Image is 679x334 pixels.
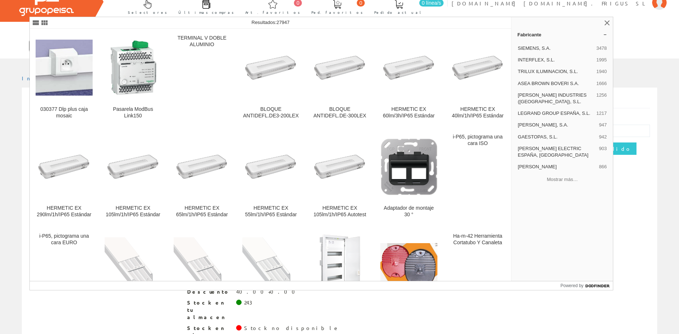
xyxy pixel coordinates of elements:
[187,299,231,321] span: Stock en tu almacen
[449,233,506,246] div: Ha-m-42 Herramienta Cortatubo Y Canaleta
[596,92,607,105] span: 1256
[306,29,374,128] a: BLOQUE ANTIDEFL.DE-300LEX BLOQUE ANTIDEFL.DE-300LEX
[311,9,363,16] span: Ped. favoritos
[518,110,593,117] span: LEGRAND GROUP ESPAÑA, S.L.
[36,106,93,119] div: 030377 Dlp plus caja mosaic
[168,128,237,226] a: HERMETIC EX 65lm/1h/IP65 Estándar HERMETIC EX 65lm/1h/IP65 Estándar
[105,106,162,119] div: Pasarela ModBus Link150
[518,57,593,63] span: INTERFLEX, S.L.
[319,234,360,297] img: Caja distribución material termoplás blanca hasta 42 elem
[596,110,607,117] span: 1217
[242,237,299,294] img: 73 Canal blanco RAL9010 40x60 U41X/U43X
[311,106,368,119] div: BLOQUE ANTIDEFL.DE-300LEX
[599,122,607,128] span: 947
[242,205,299,218] div: HERMETIC EX 55lm/1h/IP65 Estándar
[596,45,607,52] span: 3478
[380,138,437,195] img: Adaptador de montaje 30 °
[36,40,93,96] img: 030377 Dlp plus caja mosaic
[449,134,506,147] div: i-P65, pictograma una cara ISO
[375,29,443,128] a: HERMETIC EX 60lm/3h/IP65 Estándar HERMETIC EX 60lm/3h/IP65 Estándar
[518,145,596,158] span: [PERSON_NAME] ELECTRIC ESPAÑA, [GEOGRAPHIC_DATA]
[174,237,231,294] img: 73 Canal blanco RAL9010 60x110 U41X/U43X
[36,233,93,246] div: i-P65, pictograma una cara EURO
[242,106,299,119] div: BLOQUE ANTIDEFL.DE3-200LEX
[375,128,443,226] a: Adaptador de montaje 30 ° Adaptador de montaje 30 °
[22,75,53,81] a: Inicio
[311,205,368,218] div: HERMETIC EX 105lm/1h/IP65 Autotest
[599,145,607,158] span: 903
[561,282,583,289] span: Powered by
[380,106,437,119] div: HERMETIC EX 60lm/3h/IP65 Estándar
[518,134,596,140] span: GAESTOPAS, S.L.
[518,164,596,170] span: [PERSON_NAME]
[245,9,300,16] span: Art. favoritos
[105,39,162,96] img: Pasarela ModBus Link150
[276,20,290,25] span: 27947
[36,146,93,187] img: HERMETIC EX 290lm/1h/IP65 Estándar
[251,20,290,25] span: Resultados:
[518,68,593,75] span: TRILUX ILUMINACION, S.L.
[105,205,162,218] div: HERMETIC EX 105lm/1h/IP65 Estándar
[518,92,593,105] span: [PERSON_NAME] INDUSTRIES ([GEOGRAPHIC_DATA]), S.L.
[99,29,167,128] a: Pasarela ModBus Link150 Pasarela ModBus Link150
[596,68,607,75] span: 1940
[128,9,167,16] span: Selectores
[99,128,167,226] a: HERMETIC EX 105lm/1h/IP65 Estándar HERMETIC EX 105lm/1h/IP65 Estándar
[514,173,610,185] button: Mostrar más…
[174,205,231,218] div: HERMETIC EX 65lm/1h/IP65 Estándar
[105,146,162,187] img: HERMETIC EX 105lm/1h/IP65 Estándar
[596,57,607,63] span: 1995
[380,243,437,288] img: Timbre M.s. Continuo Sonibel
[380,48,437,88] img: HERMETIC EX 60lm/3h/IP65 Estándar
[380,205,437,218] div: Adaptador de montaje 30 °
[236,288,299,295] div: 40.00+0.00
[242,146,299,187] img: HERMETIC EX 55lm/1h/IP65 Estándar
[174,35,231,48] div: TERMINAL V DOBLE ALUMINIO
[449,106,506,119] div: HERMETIC EX 40lm/1h/IP65 Estándar
[518,80,593,87] span: ASEA BROWN BOVERI S.A.
[599,134,607,140] span: 942
[561,281,613,290] a: Powered by
[449,48,506,88] img: HERMETIC EX 40lm/1h/IP65 Estándar
[444,29,512,128] a: HERMETIC EX 40lm/1h/IP65 Estándar HERMETIC EX 40lm/1h/IP65 Estándar
[311,48,368,88] img: BLOQUE ANTIDEFL.DE-300LEX
[244,325,339,332] div: Stock no disponible
[374,9,424,16] span: Pedido actual
[242,48,299,88] img: BLOQUE ANTIDEFL.DE3-200LEX
[187,288,231,295] span: Descuento
[168,29,237,128] a: TERMINAL V DOBLE ALUMINIO
[306,128,374,226] a: HERMETIC EX 105lm/1h/IP65 Autotest HERMETIC EX 105lm/1h/IP65 Autotest
[512,29,613,40] a: Fabricante
[518,45,593,52] span: SIEMENS, S.A.
[599,164,607,170] span: 866
[30,128,98,226] a: HERMETIC EX 290lm/1h/IP65 Estándar HERMETIC EX 290lm/1h/IP65 Estándar
[444,128,512,226] a: i-P65, pictograma una cara ISO
[237,128,305,226] a: HERMETIC EX 55lm/1h/IP65 Estándar HERMETIC EX 55lm/1h/IP65 Estándar
[105,237,162,294] img: 73 Canal blanco RAL9010 40x90 U41X/U43X
[244,299,252,306] div: 243
[237,29,305,128] a: BLOQUE ANTIDEFL.DE3-200LEX BLOQUE ANTIDEFL.DE3-200LEX
[30,29,98,128] a: 030377 Dlp plus caja mosaic 030377 Dlp plus caja mosaic
[311,146,368,187] img: HERMETIC EX 105lm/1h/IP65 Autotest
[36,205,93,218] div: HERMETIC EX 290lm/1h/IP65 Estándar
[596,80,607,87] span: 1666
[518,122,596,128] span: [PERSON_NAME], S.A.
[178,9,234,16] span: Últimas compras
[174,146,231,187] img: HERMETIC EX 65lm/1h/IP65 Estándar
